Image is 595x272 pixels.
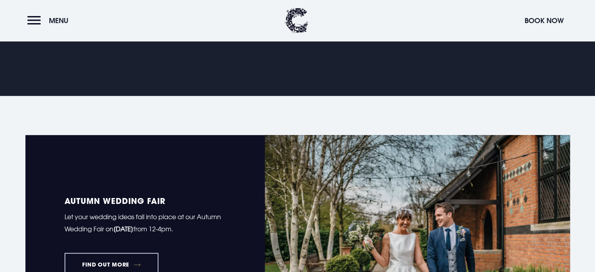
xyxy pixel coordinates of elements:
[113,225,133,233] strong: [DATE]
[27,12,72,29] button: Menu
[49,16,68,25] span: Menu
[285,8,308,33] img: Clandeboye Lodge
[65,197,226,205] h5: Autumn Wedding Fair
[521,12,568,29] button: Book Now
[65,211,226,235] p: Let your wedding ideas fall into place at our Autumn Wedding Fair on from 12-4pm.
